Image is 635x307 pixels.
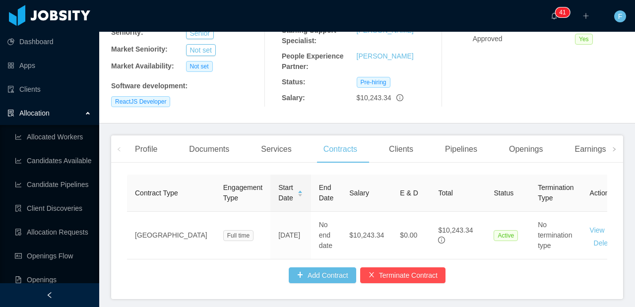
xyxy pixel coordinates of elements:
div: Contracts [316,135,365,163]
span: Actions [590,189,613,197]
span: ReactJS Developer [111,96,170,107]
div: Profile [127,135,165,163]
span: Salary [349,189,369,197]
a: icon: file-doneAllocation Requests [15,222,91,242]
span: Active [494,230,518,241]
a: icon: auditClients [7,79,91,99]
span: info-circle [396,94,403,101]
a: icon: line-chartAllocated Workers [15,127,91,147]
a: icon: line-chartCandidate Pipelines [15,175,91,194]
a: icon: idcardOpenings Flow [15,246,91,266]
span: info-circle [438,237,445,244]
p: 4 [559,7,563,17]
i: icon: bell [551,12,558,19]
div: Sort [297,189,303,196]
i: icon: caret-down [297,193,303,196]
div: Openings [501,135,551,163]
span: Not set [186,61,213,72]
b: Market Seniority: [111,45,168,53]
span: $10,243.34 [357,94,391,102]
button: Senior [186,27,214,39]
span: Yes [575,34,593,45]
i: icon: right [612,147,617,152]
span: Contract Type [135,189,178,197]
b: Software development : [111,82,188,90]
span: Termination Type [538,184,573,202]
a: [PERSON_NAME] [357,52,414,60]
a: icon: file-searchClient Discoveries [15,198,91,218]
td: No end date [311,212,342,259]
sup: 41 [555,7,570,17]
div: Approved [473,34,575,44]
i: icon: solution [7,110,14,117]
td: No termination type [530,212,581,259]
b: Seniority: [111,28,143,36]
i: icon: plus [582,12,589,19]
div: Clients [381,135,421,163]
a: icon: pie-chartDashboard [7,32,91,52]
td: [DATE] [270,212,311,259]
span: Allocation [19,109,50,117]
div: Pipelines [437,135,485,163]
i: icon: left [117,147,122,152]
span: $10,243.34 [438,226,473,234]
button: Not set [186,44,216,56]
span: Start Date [278,183,293,203]
p: 1 [563,7,566,17]
i: icon: caret-up [297,189,303,192]
td: [GEOGRAPHIC_DATA] [127,212,215,259]
a: icon: file-textOpenings [15,270,91,290]
span: Pre-hiring [357,77,390,88]
span: Total [438,189,453,197]
span: End Date [319,184,334,202]
span: $10,243.34 [349,231,384,239]
button: icon: plusAdd Contract [289,267,356,283]
a: icon: line-chartCandidates Available [15,151,91,171]
span: Engagement Type [223,184,262,202]
b: Market Availability: [111,62,174,70]
span: Full time [223,230,254,241]
a: Delete [594,239,614,247]
a: View [590,226,605,234]
span: $0.00 [400,231,417,239]
span: F [618,10,623,22]
a: icon: appstoreApps [7,56,91,75]
span: Status [494,189,513,197]
div: Documents [181,135,237,163]
button: icon: closeTerminate Contract [360,267,445,283]
b: Salary: [282,94,305,102]
b: Status: [282,78,305,86]
span: E & D [400,189,418,197]
div: Services [253,135,299,163]
b: People Experience Partner: [282,52,344,70]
